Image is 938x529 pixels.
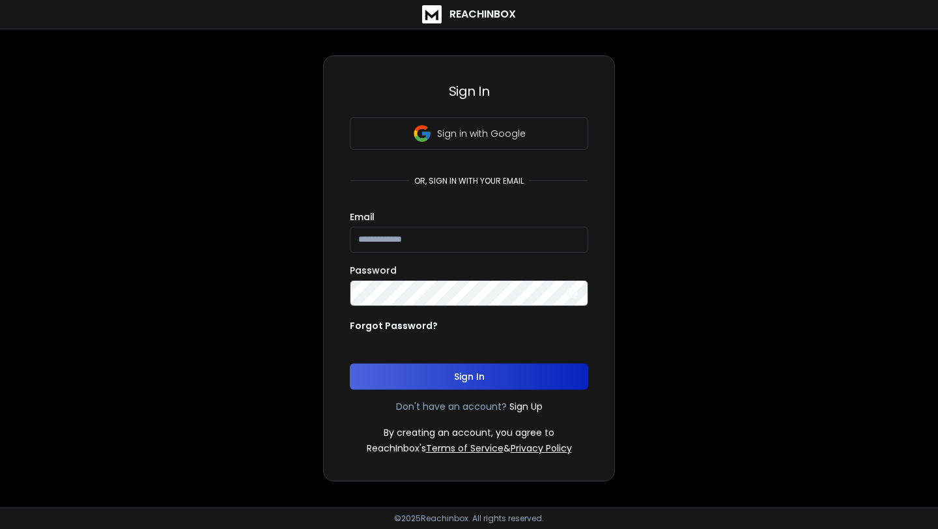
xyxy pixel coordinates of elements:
p: Forgot Password? [350,319,438,332]
a: Sign Up [509,400,543,413]
p: Don't have an account? [396,400,507,413]
p: Sign in with Google [437,127,526,140]
p: or, sign in with your email [409,176,529,186]
a: Privacy Policy [511,442,572,455]
img: logo [422,5,442,23]
label: Password [350,266,397,275]
h1: ReachInbox [449,7,516,22]
a: Terms of Service [426,442,504,455]
p: ReachInbox's & [367,442,572,455]
a: ReachInbox [422,5,516,23]
label: Email [350,212,375,222]
button: Sign in with Google [350,117,588,150]
p: By creating an account, you agree to [384,426,554,439]
h3: Sign In [350,82,588,100]
p: © 2025 Reachinbox. All rights reserved. [394,513,544,524]
button: Sign In [350,364,588,390]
